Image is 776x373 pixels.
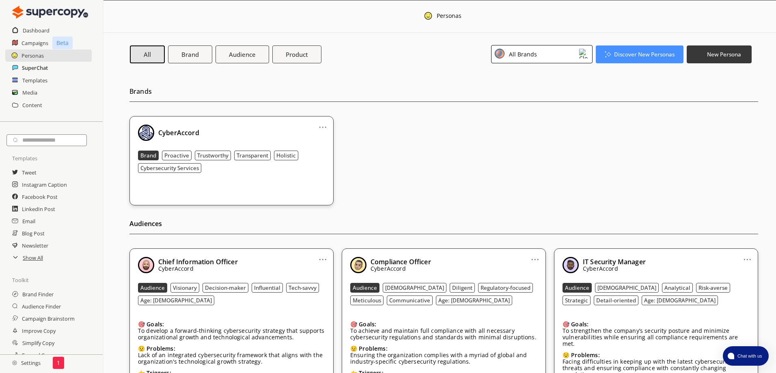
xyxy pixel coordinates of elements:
a: Simplify Copy [22,337,54,349]
b: Goals: [571,320,588,328]
button: Transparent [234,151,271,160]
button: All [130,45,165,63]
b: Regulatory-focused [481,284,530,291]
b: Transparent [237,152,268,159]
a: ... [319,253,327,259]
a: ... [319,121,327,127]
b: Meticulous [353,297,381,304]
b: Cybersecurity Services [140,164,199,172]
a: Blog Post [22,227,45,239]
b: New Persona [707,51,741,58]
img: Close [424,11,433,20]
button: Age: [DEMOGRAPHIC_DATA] [436,295,512,305]
b: Strategic [565,297,588,304]
b: Age: [DEMOGRAPHIC_DATA] [644,297,716,304]
b: Detail-oriented [596,297,636,304]
a: Dashboard [23,24,50,37]
h2: LinkedIn Post [22,203,55,215]
b: Brand [140,152,156,159]
b: Age: [DEMOGRAPHIC_DATA] [140,297,212,304]
p: CyberAccord [371,265,431,272]
button: Brand [168,45,212,63]
b: Compliance Officer [371,257,431,266]
button: Influential [252,283,283,293]
button: atlas-launcher [723,346,769,366]
h2: Audience Finder [22,300,61,313]
button: Age: [DEMOGRAPHIC_DATA] [642,295,718,305]
b: Discover New Personas [614,51,675,58]
button: Audience [350,283,379,293]
b: Goals: [359,320,376,328]
button: Brand [138,151,159,160]
a: Campaign Brainstorm [22,313,75,325]
b: Diligent [452,284,472,291]
button: Communicative [387,295,433,305]
p: CyberAccord [583,265,646,272]
b: Chief Information Officer [158,257,238,266]
a: Tweet [22,166,37,179]
p: Beta [52,37,73,49]
img: Close [12,4,88,20]
img: Close [138,125,154,141]
button: Regulatory-focused [478,283,533,293]
a: Media [22,86,37,99]
b: Risk-averse [698,284,728,291]
b: Problems: [571,351,599,359]
b: Decision-maker [205,284,246,291]
img: Close [563,257,579,273]
p: 1 [57,360,60,366]
a: Improve Copy [22,325,56,337]
div: All Brands [506,49,537,60]
h2: Email [22,215,35,227]
b: Problems: [147,345,175,352]
p: Lack of an integrated cybersecurity framework that aligns with the organization's technological g... [138,352,325,365]
button: Age: [DEMOGRAPHIC_DATA] [138,295,214,305]
b: Influential [254,284,280,291]
h2: Audiences [129,218,758,234]
b: Problems: [359,345,387,352]
a: Content [22,99,42,111]
img: Close [579,49,589,58]
button: Discover New Personas [596,45,684,63]
a: Instagram Caption [22,179,67,191]
a: Templates [22,74,47,86]
b: Audience [140,284,165,291]
p: To develop a forward-thinking cybersecurity strategy that supports organizational growth and tech... [138,328,325,341]
button: Strategic [563,295,591,305]
b: IT Security Manager [583,257,646,266]
button: New Persona [687,45,752,63]
button: Diligent [450,283,475,293]
b: Tech-savvy [289,284,317,291]
a: Facebook Post [22,191,58,203]
a: SuperChat [22,62,48,74]
h2: Expand Copy [22,349,54,361]
b: CyberAccord [158,128,199,137]
button: Meticulous [350,295,384,305]
a: Campaigns [22,37,48,49]
b: Age: [DEMOGRAPHIC_DATA] [438,297,510,304]
button: Audience [563,283,592,293]
a: Brand Finder [22,288,54,300]
b: All [144,50,151,58]
button: Trustworthy [195,151,231,160]
b: Analytical [664,284,690,291]
p: Ensuring the organization complies with a myriad of global and industry-specific cybersecurity re... [350,352,537,365]
a: Show All [23,252,43,264]
b: Trustworthy [197,152,228,159]
p: CyberAccord [158,265,238,272]
button: Tech-savvy [286,283,319,293]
